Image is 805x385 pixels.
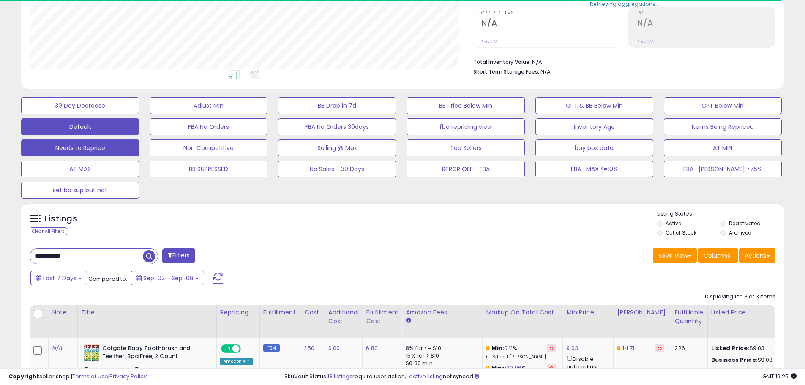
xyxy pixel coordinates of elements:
span: Columns [704,251,730,260]
div: Displaying 1 to 3 of 3 items [705,293,775,301]
button: Filters [162,248,195,263]
button: Sep-02 - Sep-08 [131,271,204,285]
button: Columns [698,248,738,263]
label: Out of Stock [666,229,696,236]
div: Cost [305,308,321,317]
div: Additional Cost [328,308,359,326]
button: fba repricing view [407,118,524,135]
button: BB SUPRESSED [150,161,267,177]
div: Markup on Total Cost [486,308,559,317]
a: Terms of Use [72,372,108,380]
button: Save View [653,248,697,263]
div: SkuVault Status: require user action, not synced. [284,373,797,381]
div: Title [81,308,213,317]
small: Amazon Fees. [406,317,411,325]
div: Disable auto adjust min [566,354,607,379]
a: 0.11 [504,344,513,352]
button: Non Competitive [150,139,267,156]
div: Min Price [566,308,610,317]
th: The percentage added to the cost of goods (COGS) that forms the calculator for Min & Max prices. [483,305,563,338]
small: FBM [263,344,280,352]
p: 0.11% Profit [PERSON_NAME] [486,354,556,360]
span: OFF [240,345,253,352]
div: 15% for > $10 [406,352,476,360]
button: set bb sup but not [21,182,139,199]
a: 6.80 [366,344,378,352]
button: Adjust Min [150,97,267,114]
div: Amazon Fees [406,308,479,317]
a: 14.71 [622,344,634,352]
span: Compared to: [88,275,127,283]
button: FBA- MAX <=10% [535,161,653,177]
a: 0.00 [328,344,340,352]
a: 1 active listing [406,372,443,380]
div: seller snap | | [8,373,147,381]
button: CPT Below Min [664,97,782,114]
button: 30 Day Decrease [21,97,139,114]
button: FBA No Orders 30days [278,118,396,135]
span: Last 7 Days [43,274,76,282]
div: Repricing [220,308,256,317]
button: RPRCR OFF - FBA [407,161,524,177]
img: 51eM7pZZLeL._SL40_.jpg [83,344,100,361]
span: Sep-02 - Sep-08 [143,274,194,282]
label: Archived [729,229,752,236]
div: Fulfillment [263,308,297,317]
div: Clear All Filters [30,227,67,235]
button: Default [21,118,139,135]
button: Actions [739,248,775,263]
div: Amazon AI * [220,358,253,365]
span: 2025-09-16 19:25 GMT [762,372,797,380]
div: 226 [674,344,701,352]
label: Active [666,220,681,227]
button: FBA No Orders [150,118,267,135]
div: Listed Price [711,308,784,317]
a: 9.03 [566,344,578,352]
b: Min: [491,344,504,352]
div: Fulfillment Cost [366,308,398,326]
div: Note [52,308,74,317]
div: $9.03 [711,344,781,352]
button: Inventory Age [535,118,653,135]
div: % [486,344,556,360]
b: Business Price: [711,356,758,364]
button: buy box data [535,139,653,156]
span: ON [222,345,232,352]
div: $9.03 [711,356,781,364]
button: Selling @ Max [278,139,396,156]
button: CPT & BB Below Min [535,97,653,114]
label: Deactivated [729,220,761,227]
div: Fulfillable Quantity [674,308,704,326]
b: Colgate Baby Toothbrush and Teether, Bpa Free, 2 Count [102,344,205,362]
div: [PERSON_NAME] [617,308,667,317]
button: BB Drop in 7d [278,97,396,114]
button: Items Being Repriced [664,118,782,135]
div: 8% for <= $10 [406,344,476,352]
button: AT MIN [664,139,782,156]
button: BB Price Below Min [407,97,524,114]
a: 13 listings [327,372,352,380]
strong: Copyright [8,372,39,380]
button: Last 7 Days [30,271,87,285]
a: Privacy Policy [109,372,147,380]
p: Listing States: [657,210,784,218]
button: FBA- [PERSON_NAME] >75% [664,161,782,177]
a: 1.50 [305,344,315,352]
button: No Sales - 30 Days [278,161,396,177]
b: Listed Price: [711,344,750,352]
button: Needs to Reprice [21,139,139,156]
a: N/A [52,344,62,352]
button: AT MAX [21,161,139,177]
h5: Listings [45,213,77,225]
button: Top Sellers [407,139,524,156]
